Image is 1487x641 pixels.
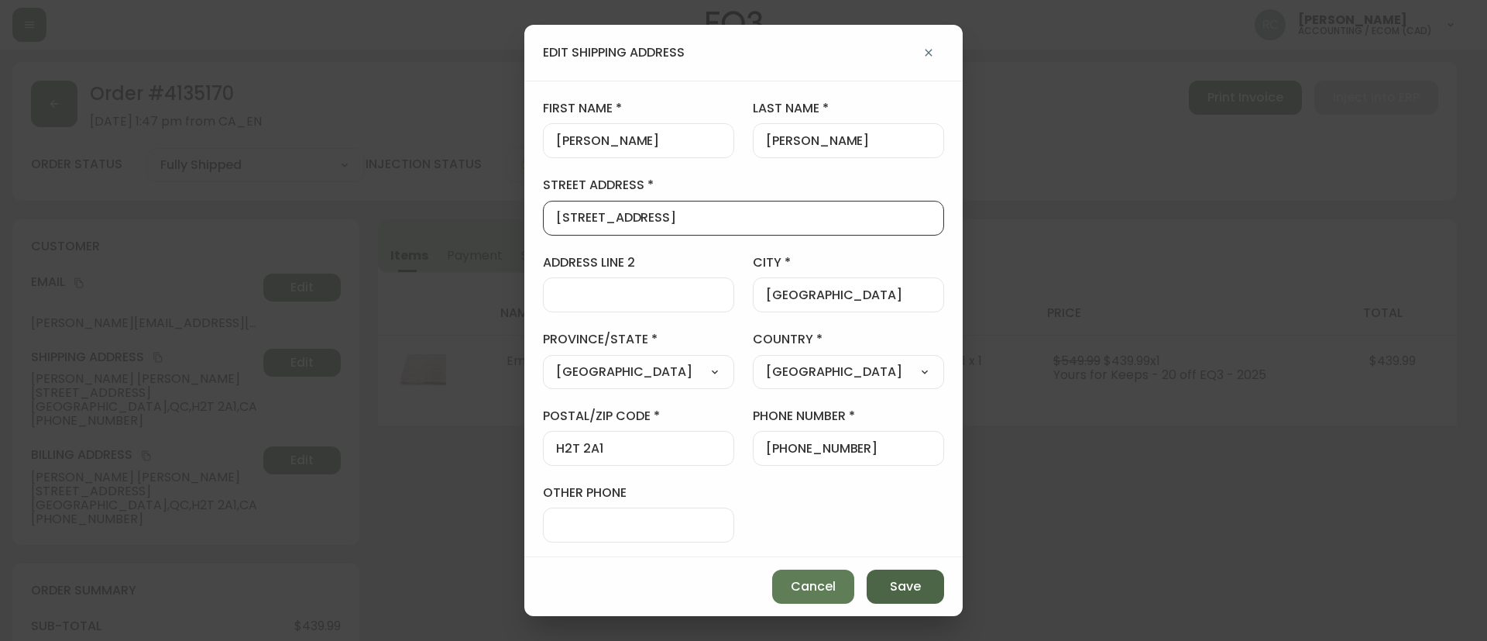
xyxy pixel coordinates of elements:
[543,331,734,348] label: province/state
[543,100,734,117] label: first name
[867,570,944,604] button: Save
[791,578,836,595] span: Cancel
[543,177,944,194] label: street address
[753,408,944,425] label: phone number
[753,100,944,117] label: last name
[753,331,944,348] label: country
[772,570,854,604] button: Cancel
[543,44,685,61] h4: edit shipping address
[543,408,734,425] label: postal/zip code
[543,254,734,271] label: address line 2
[753,254,944,271] label: city
[543,484,734,501] label: other phone
[890,578,921,595] span: Save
